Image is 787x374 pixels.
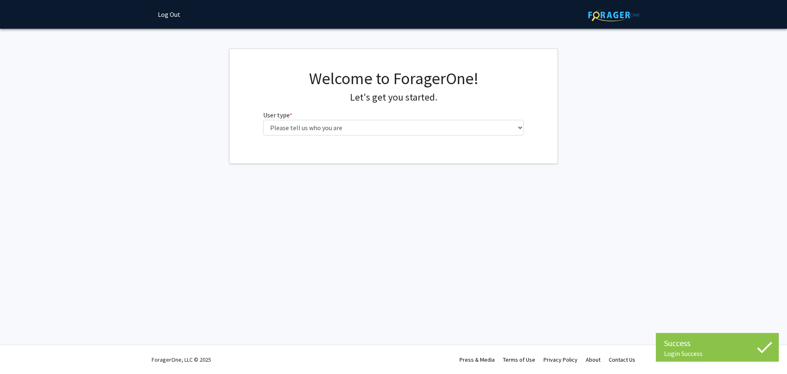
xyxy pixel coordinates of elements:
[503,356,535,363] a: Terms of Use
[588,9,639,21] img: ForagerOne Logo
[459,356,495,363] a: Press & Media
[609,356,635,363] a: Contact Us
[263,69,524,88] h1: Welcome to ForagerOne!
[263,110,292,120] label: User type
[544,356,578,363] a: Privacy Policy
[263,92,524,103] h4: Let's get you started.
[586,356,600,363] a: About
[664,349,771,358] div: Login Success
[152,345,211,374] div: ForagerOne, LLC © 2025
[664,337,771,349] div: Success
